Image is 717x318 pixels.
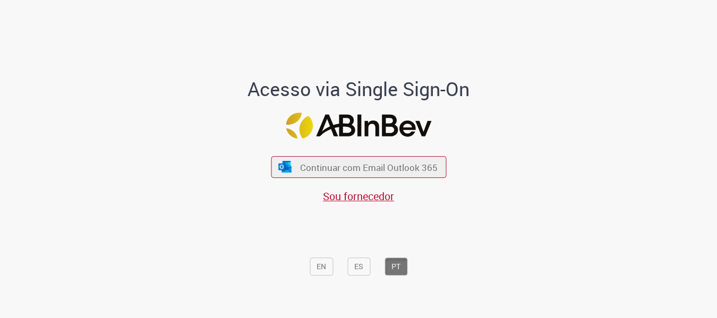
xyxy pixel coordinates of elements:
[310,257,333,276] button: EN
[278,161,293,173] img: ícone Azure/Microsoft 360
[347,257,370,276] button: ES
[323,189,394,203] a: Sou fornecedor
[300,161,438,173] span: Continuar com Email Outlook 365
[385,257,407,276] button: PT
[271,156,446,178] button: ícone Azure/Microsoft 360 Continuar com Email Outlook 365
[286,113,431,139] img: Logo ABInBev
[211,79,506,100] h1: Acesso via Single Sign-On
